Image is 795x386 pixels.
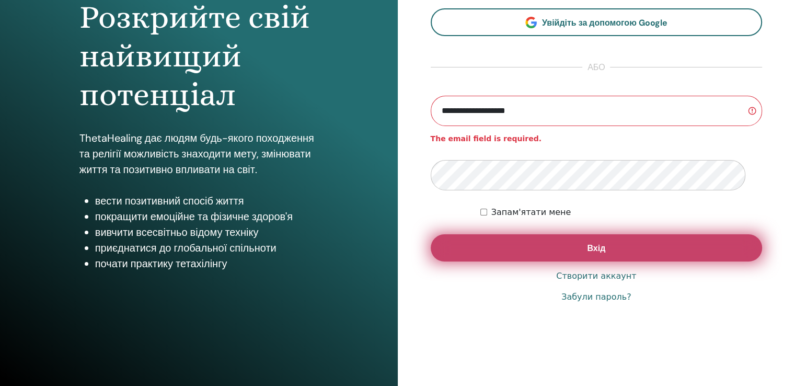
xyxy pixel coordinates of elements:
div: Keep me authenticated indefinitely or until I manually logout [480,206,762,219]
li: покращити емоційне та фізичне здоров'я [95,209,318,224]
li: почати практику тетахілінгу [95,256,318,271]
span: Вхід [587,243,605,254]
a: Увійдіть за допомогою Google [431,8,763,36]
span: або [582,61,610,74]
span: Увійдіть за допомогою Google [542,17,667,28]
li: вивчити всесвітньо відому техніку [95,224,318,240]
p: ThetaHealing дає людям будь-якого походження та релігії можливість знаходити мету, змінювати житт... [79,130,318,177]
button: Вхід [431,234,763,262]
li: вести позитивний спосіб життя [95,193,318,209]
strong: The email field is required. [431,134,541,143]
label: Запам'ятати мене [491,206,571,219]
li: приєднатися до глобальної спільноти [95,240,318,256]
a: Забули пароль? [561,291,631,303]
a: Створити аккаунт [556,270,636,282]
